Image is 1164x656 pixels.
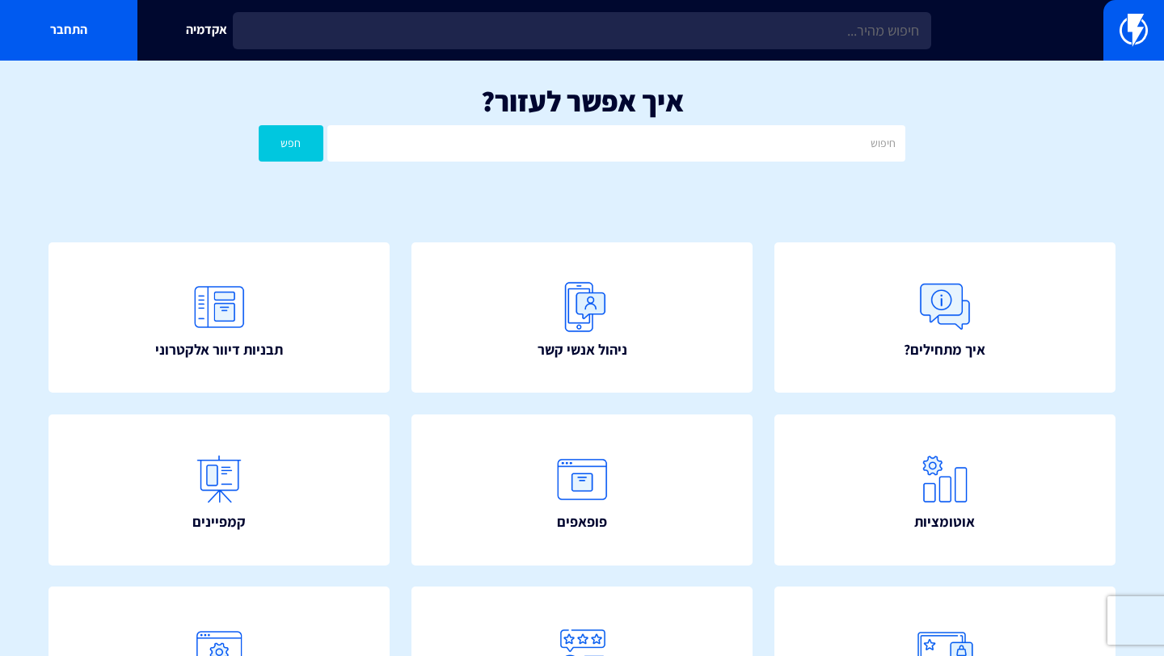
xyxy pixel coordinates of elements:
[192,511,246,532] span: קמפיינים
[557,511,607,532] span: פופאפים
[411,414,753,566] a: פופאפים
[259,125,323,162] button: חפש
[155,339,283,360] span: תבניות דיוור אלקטרוני
[904,339,985,360] span: איך מתחילים?
[774,242,1115,393] a: איך מתחילים?
[48,242,390,393] a: תבניות דיוור אלקטרוני
[538,339,627,360] span: ניהול אנשי קשר
[48,414,390,566] a: קמפיינים
[233,12,931,49] input: חיפוש מהיר...
[411,242,753,393] a: ניהול אנשי קשר
[327,125,905,162] input: חיפוש
[914,511,975,532] span: אוטומציות
[24,85,1140,117] h1: איך אפשר לעזור?
[774,414,1115,566] a: אוטומציות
